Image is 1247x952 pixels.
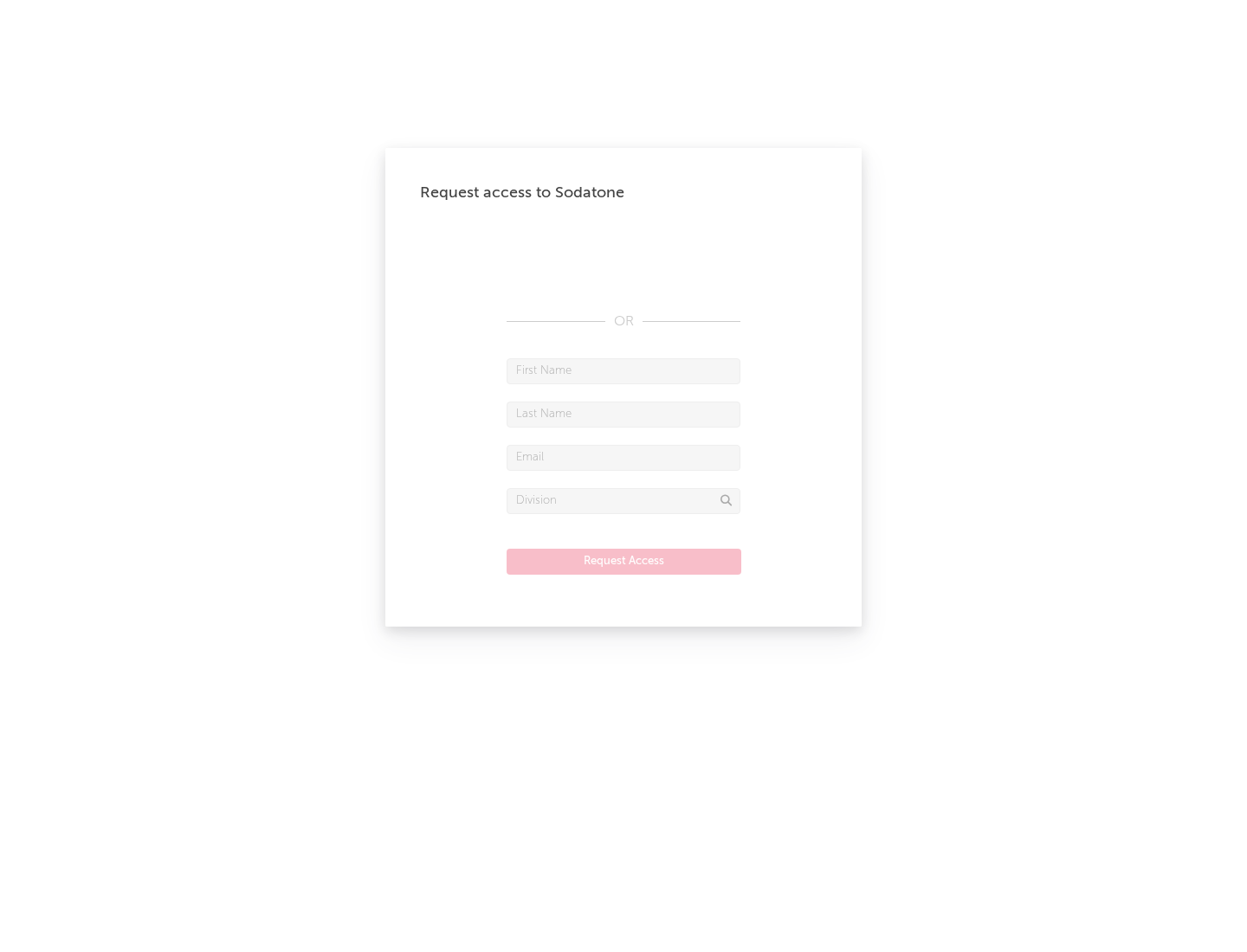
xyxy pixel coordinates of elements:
div: OR [507,312,740,332]
button: Request Access [507,549,741,575]
input: First Name [507,358,740,384]
input: Last Name [507,402,740,428]
input: Email [507,445,740,471]
div: Request access to Sodatone [420,183,827,203]
input: Division [507,488,740,514]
